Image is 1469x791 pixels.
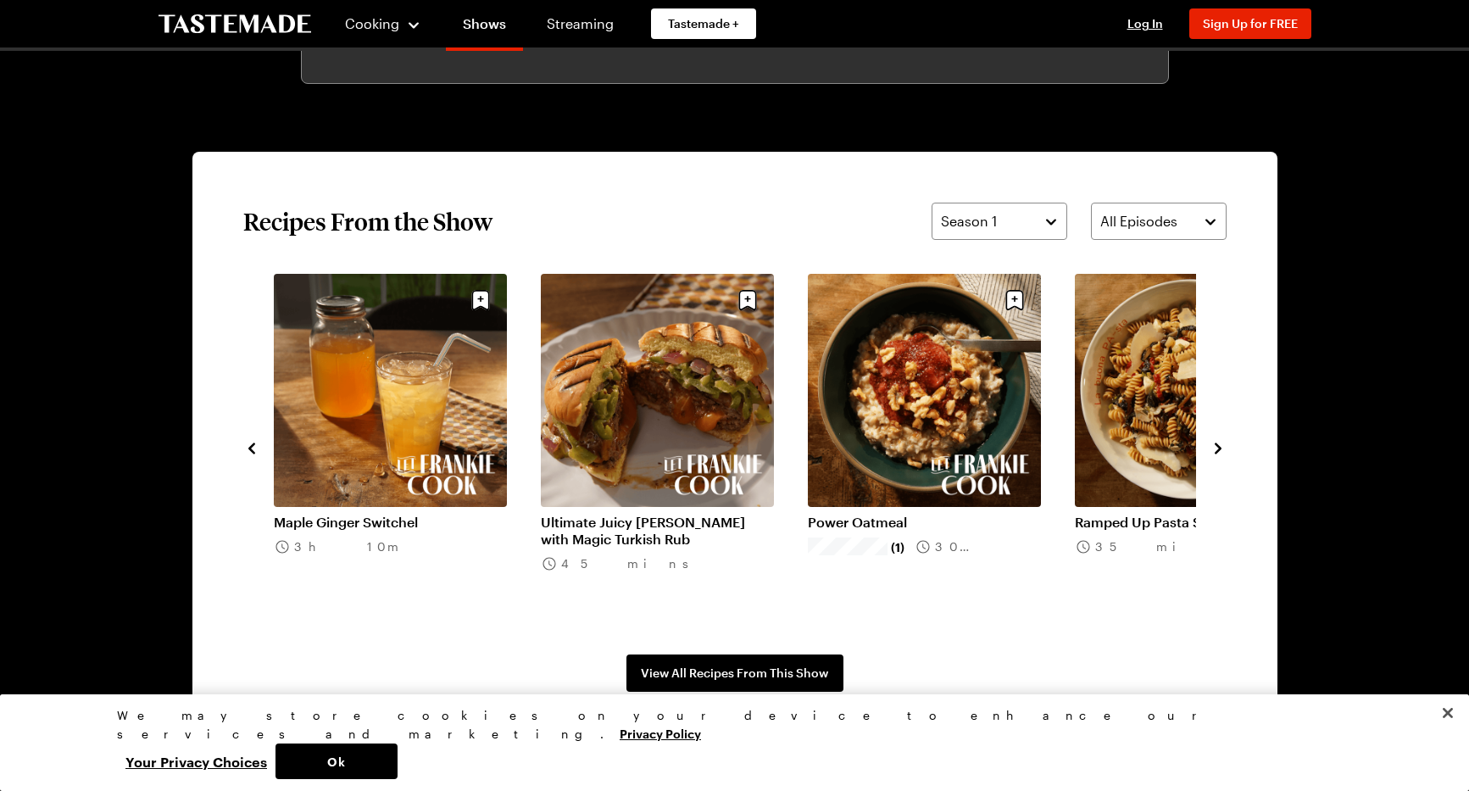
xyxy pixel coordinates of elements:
[641,665,828,682] span: View All Recipes From This Show
[1203,16,1298,31] span: Sign Up for FREE
[620,725,701,741] a: More information about your privacy, opens in a new tab
[1111,15,1179,32] button: Log In
[541,514,774,548] a: Ultimate Juicy [PERSON_NAME] with Magic Turkish Rub
[1210,437,1227,457] button: navigate to next item
[1075,514,1308,531] a: Ramped Up Pasta Salad
[345,15,399,31] span: Cooking
[941,211,997,231] span: Season 1
[446,3,523,51] a: Shows
[243,206,492,237] h2: Recipes From the Show
[732,284,764,316] button: Save recipe
[1429,694,1466,732] button: Close
[117,706,1338,744] div: We may store cookies on your device to enhance our services and marketing.
[1091,203,1227,240] button: All Episodes
[999,284,1031,316] button: Save recipe
[465,284,497,316] button: Save recipe
[117,744,275,779] button: Your Privacy Choices
[541,274,808,621] div: 17 / 30
[1100,211,1177,231] span: All Episodes
[1189,8,1311,39] button: Sign Up for FREE
[808,514,1041,531] a: Power Oatmeal
[932,203,1067,240] button: Season 1
[1127,16,1163,31] span: Log In
[275,744,398,779] button: Ok
[243,437,260,457] button: navigate to previous item
[668,15,739,32] span: Tastemade +
[274,514,507,531] a: Maple Ginger Switchel
[808,274,1075,621] div: 18 / 30
[274,274,541,621] div: 16 / 30
[626,655,843,692] a: View All Recipes From This Show
[651,8,756,39] a: Tastemade +
[345,3,422,44] button: Cooking
[117,706,1338,779] div: Privacy
[1075,274,1342,621] div: 19 / 30
[159,14,311,34] a: To Tastemade Home Page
